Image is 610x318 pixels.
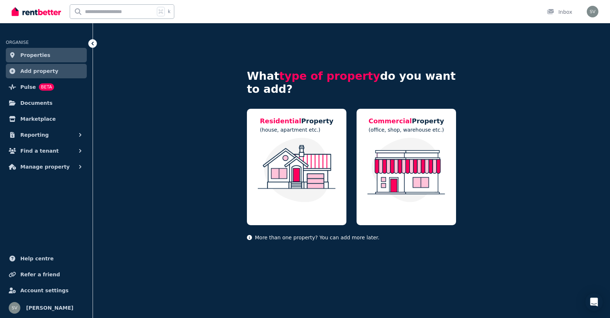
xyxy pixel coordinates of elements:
[6,267,87,282] a: Refer a friend
[6,96,87,110] a: Documents
[587,6,598,17] img: Shayli Varasteh Moradi
[20,131,49,139] span: Reporting
[6,160,87,174] button: Manage property
[6,128,87,142] button: Reporting
[20,270,60,279] span: Refer a friend
[20,67,58,75] span: Add property
[6,251,87,266] a: Help centre
[260,117,301,125] span: Residential
[369,116,444,126] h5: Property
[6,48,87,62] a: Properties
[6,80,87,94] a: PulseBETA
[26,303,73,312] span: [PERSON_NAME]
[364,138,449,202] img: Commercial Property
[20,99,53,107] span: Documents
[6,40,29,45] span: ORGANISE
[547,8,572,16] div: Inbox
[6,64,87,78] a: Add property
[260,116,334,126] h5: Property
[6,144,87,158] button: Find a tenant
[168,9,170,15] span: k
[20,146,59,155] span: Find a tenant
[39,83,54,91] span: BETA
[369,126,444,133] p: (office, shop, warehouse etc.)
[247,234,456,241] p: More than one property? You can add more later.
[254,138,339,202] img: Residential Property
[20,162,70,171] span: Manage property
[369,117,412,125] span: Commercial
[20,286,69,295] span: Account settings
[279,70,380,82] span: type of property
[12,6,61,17] img: RentBetter
[260,126,334,133] p: (house, apartment etc.)
[20,83,36,91] span: Pulse
[20,254,54,263] span: Help centre
[247,70,456,96] h4: What do you want to add?
[20,51,50,59] span: Properties
[6,112,87,126] a: Marketplace
[6,283,87,298] a: Account settings
[20,115,56,123] span: Marketplace
[585,293,603,311] div: Open Intercom Messenger
[9,302,20,314] img: Shayli Varasteh Moradi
